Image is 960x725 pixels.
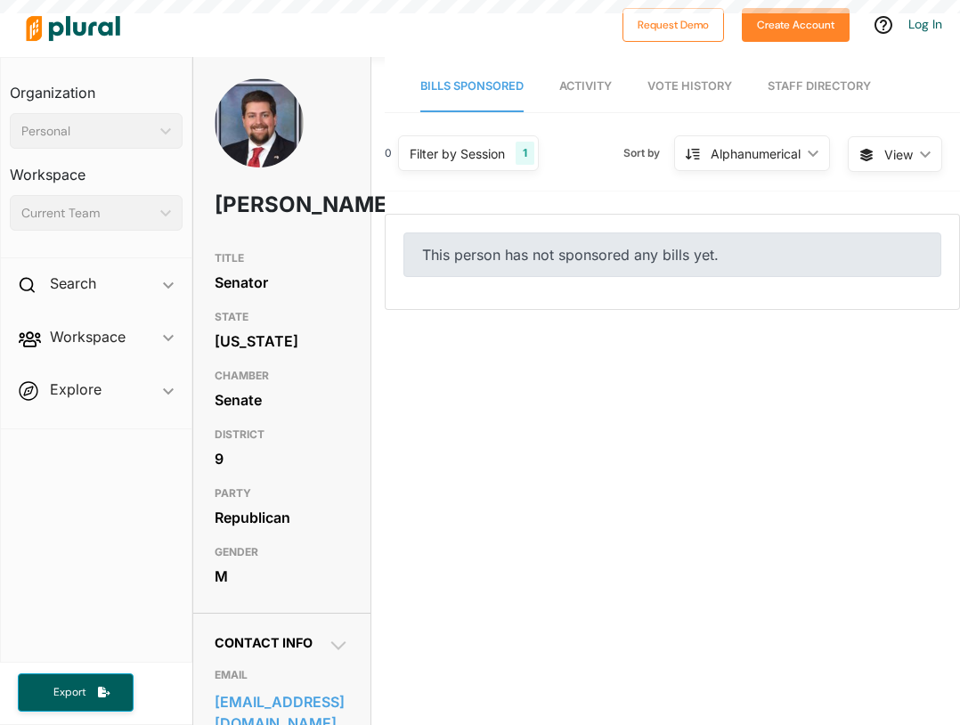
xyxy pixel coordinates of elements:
[18,673,134,712] button: Export
[215,664,348,686] h3: EMAIL
[215,445,348,472] div: 9
[215,365,348,387] h3: CHAMBER
[215,563,348,590] div: M
[623,145,674,161] span: Sort by
[215,387,348,413] div: Senate
[50,273,96,293] h2: Search
[622,14,724,33] a: Request Demo
[215,269,348,296] div: Senator
[215,424,348,445] h3: DISTRICT
[420,79,524,93] span: Bills Sponsored
[647,61,732,112] a: Vote History
[768,61,871,112] a: Staff Directory
[711,144,801,163] div: Alphanumerical
[385,145,392,161] div: 0
[215,306,348,328] h3: STATE
[742,14,850,33] a: Create Account
[908,16,942,32] a: Log In
[215,78,304,202] img: Headshot of Wes Kitchens
[215,542,348,563] h3: GENDER
[215,178,295,232] h1: [PERSON_NAME]
[215,328,348,354] div: [US_STATE]
[403,232,941,277] div: This person has not sponsored any bills yet.
[215,248,348,269] h3: TITLE
[884,145,913,164] span: View
[10,67,183,106] h3: Organization
[516,142,534,165] div: 1
[215,504,348,531] div: Republican
[21,122,153,141] div: Personal
[622,8,724,42] button: Request Demo
[742,8,850,42] button: Create Account
[420,61,524,112] a: Bills Sponsored
[215,483,348,504] h3: PARTY
[10,149,183,188] h3: Workspace
[21,204,153,223] div: Current Team
[559,79,612,93] span: Activity
[410,144,505,163] div: Filter by Session
[41,685,98,700] span: Export
[647,79,732,93] span: Vote History
[559,61,612,112] a: Activity
[215,635,313,650] span: Contact Info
